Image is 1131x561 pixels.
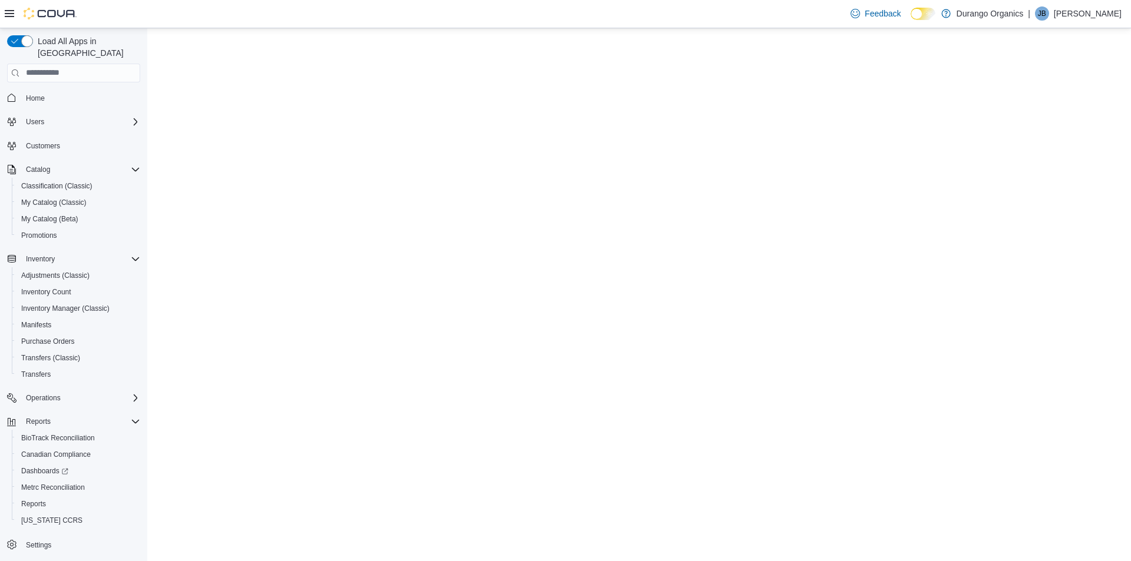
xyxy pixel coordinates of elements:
[865,8,901,19] span: Feedback
[16,285,140,299] span: Inventory Count
[21,483,85,492] span: Metrc Reconciliation
[16,212,140,226] span: My Catalog (Beta)
[2,137,145,154] button: Customers
[21,139,65,153] a: Customers
[21,499,46,509] span: Reports
[846,2,905,25] a: Feedback
[21,391,140,405] span: Operations
[911,8,935,20] input: Dark Mode
[26,254,55,264] span: Inventory
[21,337,75,346] span: Purchase Orders
[16,367,55,381] a: Transfers
[21,370,51,379] span: Transfers
[12,366,145,383] button: Transfers
[16,431,100,445] a: BioTrack Reconciliation
[16,195,91,210] a: My Catalog (Classic)
[21,214,78,224] span: My Catalog (Beta)
[16,228,140,243] span: Promotions
[24,8,77,19] img: Cova
[16,497,51,511] a: Reports
[12,446,145,463] button: Canadian Compliance
[21,91,140,105] span: Home
[16,351,140,365] span: Transfers (Classic)
[16,497,140,511] span: Reports
[21,414,55,429] button: Reports
[16,513,87,527] a: [US_STATE] CCRS
[1035,6,1049,21] div: Jacob Boyle
[21,414,140,429] span: Reports
[21,252,140,266] span: Inventory
[2,251,145,267] button: Inventory
[16,480,90,494] a: Metrc Reconciliation
[16,212,83,226] a: My Catalog (Beta)
[26,540,51,550] span: Settings
[21,516,82,525] span: [US_STATE] CCRS
[21,271,90,280] span: Adjustments (Classic)
[2,390,145,406] button: Operations
[26,417,51,426] span: Reports
[12,178,145,194] button: Classification (Classic)
[21,391,65,405] button: Operations
[21,304,110,313] span: Inventory Manager (Classic)
[12,512,145,529] button: [US_STATE] CCRS
[12,333,145,350] button: Purchase Orders
[12,317,145,333] button: Manifests
[21,287,71,297] span: Inventory Count
[21,91,49,105] a: Home
[16,179,97,193] a: Classification (Classic)
[26,94,45,103] span: Home
[21,181,92,191] span: Classification (Classic)
[21,466,68,476] span: Dashboards
[16,367,140,381] span: Transfers
[16,301,140,316] span: Inventory Manager (Classic)
[21,138,140,153] span: Customers
[1028,6,1030,21] p: |
[12,194,145,211] button: My Catalog (Classic)
[911,20,911,21] span: Dark Mode
[12,479,145,496] button: Metrc Reconciliation
[16,447,95,462] a: Canadian Compliance
[26,165,50,174] span: Catalog
[2,536,145,553] button: Settings
[12,496,145,512] button: Reports
[21,320,51,330] span: Manifests
[2,89,145,107] button: Home
[26,141,60,151] span: Customers
[16,351,85,365] a: Transfers (Classic)
[26,117,44,127] span: Users
[12,211,145,227] button: My Catalog (Beta)
[21,162,55,177] button: Catalog
[12,227,145,244] button: Promotions
[16,464,140,478] span: Dashboards
[16,301,114,316] a: Inventory Manager (Classic)
[21,198,87,207] span: My Catalog (Classic)
[1038,6,1046,21] span: JB
[12,300,145,317] button: Inventory Manager (Classic)
[16,228,62,243] a: Promotions
[16,334,140,348] span: Purchase Orders
[16,285,76,299] a: Inventory Count
[21,433,95,443] span: BioTrack Reconciliation
[16,431,140,445] span: BioTrack Reconciliation
[21,115,140,129] span: Users
[21,450,91,459] span: Canadian Compliance
[16,268,140,283] span: Adjustments (Classic)
[16,334,80,348] a: Purchase Orders
[16,195,140,210] span: My Catalog (Classic)
[26,393,61,403] span: Operations
[21,252,59,266] button: Inventory
[16,464,73,478] a: Dashboards
[16,318,140,332] span: Manifests
[21,353,80,363] span: Transfers (Classic)
[21,537,140,552] span: Settings
[16,268,94,283] a: Adjustments (Classic)
[957,6,1024,21] p: Durango Organics
[12,267,145,284] button: Adjustments (Classic)
[33,35,140,59] span: Load All Apps in [GEOGRAPHIC_DATA]
[16,447,140,462] span: Canadian Compliance
[12,284,145,300] button: Inventory Count
[21,231,57,240] span: Promotions
[12,430,145,446] button: BioTrack Reconciliation
[1054,6,1122,21] p: [PERSON_NAME]
[21,538,56,552] a: Settings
